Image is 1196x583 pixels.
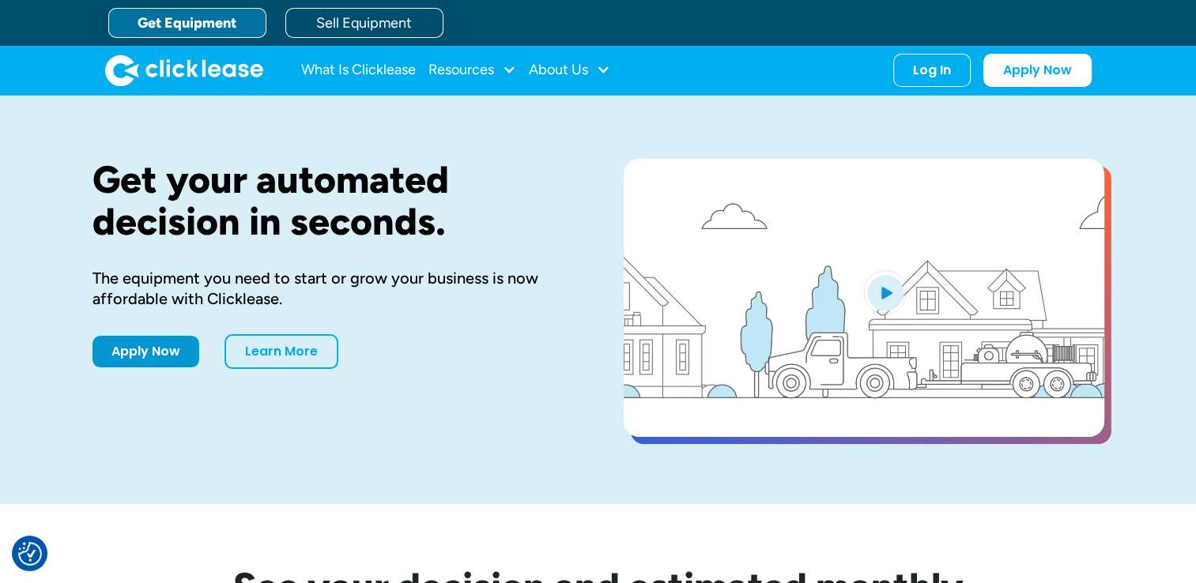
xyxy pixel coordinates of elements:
[913,62,951,78] div: Log In
[92,336,199,367] a: Apply Now
[18,542,42,566] img: Revisit consent button
[428,55,516,86] div: Resources
[92,159,573,243] h1: Get your automated decision in seconds.
[301,55,416,86] a: What Is Clicklease
[105,55,263,86] a: home
[105,55,263,86] img: Clicklease logo
[624,159,1104,437] a: open lightbox
[92,268,573,309] div: The equipment you need to start or grow your business is now affordable with Clicklease.
[108,8,266,38] a: Get Equipment
[864,270,907,314] img: Blue play button logo on a light blue circular background
[983,54,1092,87] a: Apply Now
[285,8,443,38] a: Sell Equipment
[18,542,42,566] button: Consent Preferences
[224,334,338,369] a: Learn More
[529,55,610,86] div: About Us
